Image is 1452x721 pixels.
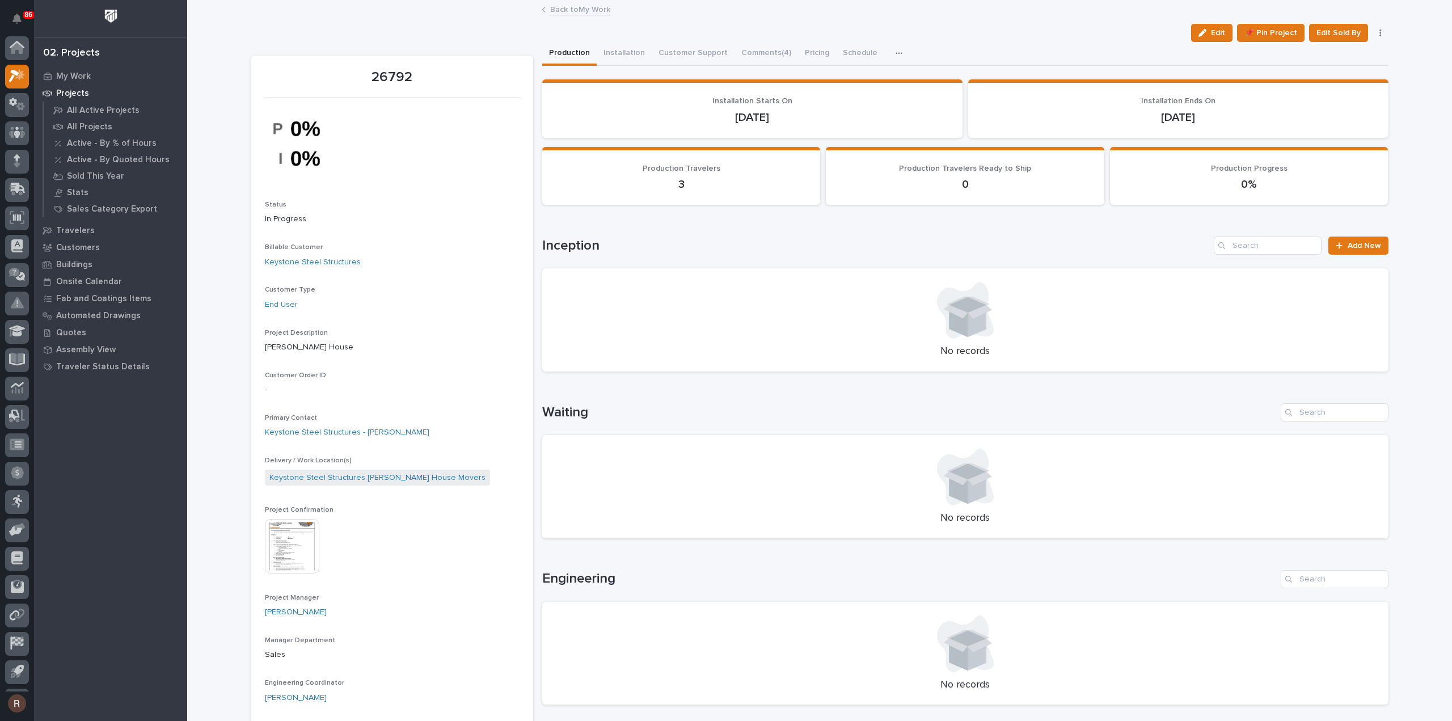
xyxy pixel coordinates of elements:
[1211,165,1288,172] span: Production Progress
[44,168,187,184] a: Sold This Year
[67,138,157,149] p: Active - By % of Hours
[265,415,317,421] span: Primary Contact
[265,692,327,704] a: [PERSON_NAME]
[265,427,429,438] a: Keystone Steel Structures - [PERSON_NAME]
[265,69,520,86] p: 26792
[34,222,187,239] a: Travelers
[265,384,520,396] p: -
[265,201,286,208] span: Status
[265,457,352,464] span: Delivery / Work Location(s)
[56,345,116,355] p: Assembly View
[265,286,315,293] span: Customer Type
[1281,403,1388,421] input: Search
[265,299,298,311] a: End User
[982,111,1375,124] p: [DATE]
[56,311,141,321] p: Automated Drawings
[597,42,652,66] button: Installation
[265,213,520,225] p: In Progress
[735,42,798,66] button: Comments (4)
[1309,24,1368,42] button: Edit Sold By
[265,104,350,183] img: fX502j8rzJRu3l1UzGDNM86u2FOsC_MNxUKGES7BaC0
[56,260,92,270] p: Buildings
[265,330,328,336] span: Project Description
[265,637,335,644] span: Manager Department
[265,680,344,686] span: Engineering Coordinator
[14,14,29,32] div: Notifications86
[67,171,124,182] p: Sold This Year
[44,151,187,167] a: Active - By Quoted Hours
[836,42,884,66] button: Schedule
[556,111,949,124] p: [DATE]
[1214,237,1322,255] input: Search
[34,324,187,341] a: Quotes
[44,119,187,134] a: All Projects
[652,42,735,66] button: Customer Support
[542,404,1276,421] h1: Waiting
[265,649,520,661] p: Sales
[265,256,361,268] a: Keystone Steel Structures
[1237,24,1305,42] button: 📌 Pin Project
[56,328,86,338] p: Quotes
[56,243,100,253] p: Customers
[556,178,807,191] p: 3
[542,571,1276,587] h1: Engineering
[1348,242,1381,250] span: Add New
[265,594,319,601] span: Project Manager
[25,11,32,19] p: 86
[839,178,1091,191] p: 0
[542,42,597,66] button: Production
[265,372,326,379] span: Customer Order ID
[265,341,520,353] p: [PERSON_NAME] House
[67,122,112,132] p: All Projects
[712,97,792,105] span: Installation Starts On
[542,238,1210,254] h1: Inception
[100,6,121,27] img: Workspace Logo
[34,85,187,102] a: Projects
[43,47,100,60] div: 02. Projects
[556,345,1375,358] p: No records
[56,226,95,236] p: Travelers
[265,507,334,513] span: Project Confirmation
[1281,570,1388,588] input: Search
[56,71,91,82] p: My Work
[56,277,122,287] p: Onsite Calendar
[1141,97,1215,105] span: Installation Ends On
[44,201,187,217] a: Sales Category Export
[550,2,610,15] a: Back toMy Work
[34,273,187,290] a: Onsite Calendar
[1211,28,1225,38] span: Edit
[67,204,157,214] p: Sales Category Export
[643,165,720,172] span: Production Travelers
[56,294,151,304] p: Fab and Coatings Items
[44,102,187,118] a: All Active Projects
[5,692,29,715] button: users-avatar
[44,184,187,200] a: Stats
[34,358,187,375] a: Traveler Status Details
[265,606,327,618] a: [PERSON_NAME]
[1124,178,1375,191] p: 0%
[269,472,486,484] a: Keystone Steel Structures [PERSON_NAME] House Movers
[1244,26,1297,40] span: 📌 Pin Project
[34,239,187,256] a: Customers
[34,307,187,324] a: Automated Drawings
[44,135,187,151] a: Active - By % of Hours
[556,679,1375,692] p: No records
[67,155,170,165] p: Active - By Quoted Hours
[34,341,187,358] a: Assembly View
[1328,237,1388,255] a: Add New
[34,68,187,85] a: My Work
[798,42,836,66] button: Pricing
[34,290,187,307] a: Fab and Coatings Items
[1316,26,1361,40] span: Edit Sold By
[556,512,1375,525] p: No records
[67,188,88,198] p: Stats
[265,244,323,251] span: Billable Customer
[5,7,29,31] button: Notifications
[34,256,187,273] a: Buildings
[56,362,150,372] p: Traveler Status Details
[1191,24,1232,42] button: Edit
[56,88,89,99] p: Projects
